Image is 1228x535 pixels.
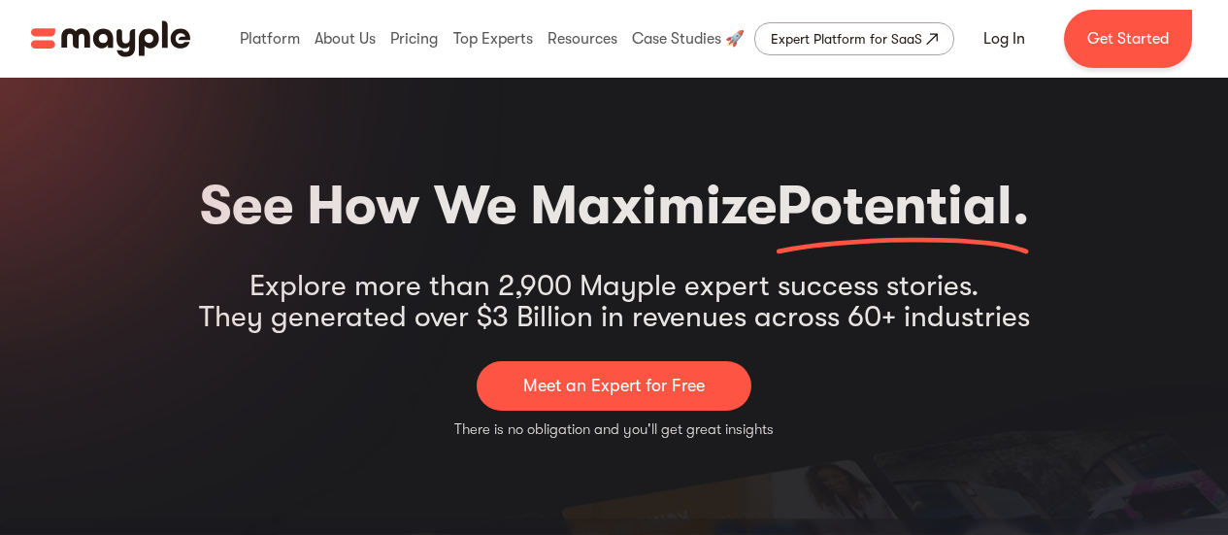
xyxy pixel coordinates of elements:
[477,361,751,411] a: Meet an Expert for Free
[385,8,443,70] div: Pricing
[754,22,954,55] a: Expert Platform for SaaS
[543,8,622,70] div: Resources
[235,8,305,70] div: Platform
[199,270,1030,332] div: Explore more than 2,900 Mayple expert success stories. They generated over $3 Billion in revenues...
[31,20,190,57] img: Mayple logo
[448,8,538,70] div: Top Experts
[1064,10,1192,68] a: Get Started
[771,27,922,50] div: Expert Platform for SaaS
[454,418,774,441] p: There is no obligation and you'll get great insights
[960,16,1048,62] a: Log In
[777,175,1029,237] span: Potential.
[31,20,190,57] a: home
[310,8,381,70] div: About Us
[523,373,705,399] p: Meet an Expert for Free
[200,165,1029,247] h2: See How We Maximize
